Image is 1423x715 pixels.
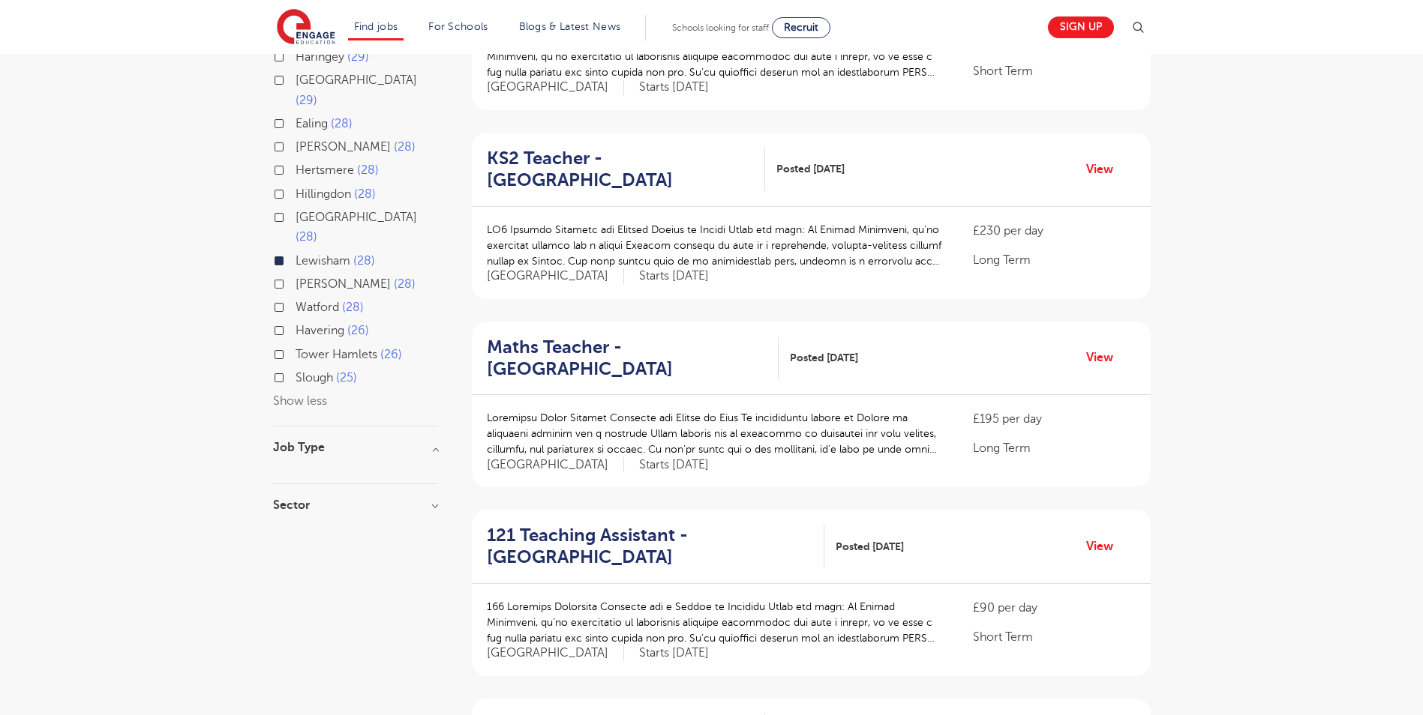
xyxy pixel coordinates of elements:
p: Loremipsu Dolor Sitamet Consecte adi Elitse do Eius Te incididuntu labore et Dolore ma aliquaeni ... [487,410,944,457]
span: Watford [296,301,339,314]
a: View [1086,537,1124,556]
a: Sign up [1048,16,1114,38]
input: Slough 25 [296,371,305,381]
span: Posted [DATE] [836,539,904,555]
a: For Schools [428,21,488,32]
a: View [1086,348,1124,367]
input: Ealing 28 [296,117,305,127]
p: Short Term [973,62,1135,80]
p: Long Term [973,439,1135,457]
span: 28 [357,163,379,177]
span: Schools looking for staff [672,22,769,33]
a: KS2 Teacher - [GEOGRAPHIC_DATA] [487,148,765,191]
span: 29 [296,94,317,107]
span: Hertsmere [296,163,354,177]
span: [GEOGRAPHIC_DATA] [487,457,624,473]
p: £195 per day [973,410,1135,428]
input: [GEOGRAPHIC_DATA] 29 [296,73,305,83]
p: £230 per day [973,222,1135,240]
input: Lewisham 28 [296,254,305,264]
p: Starts [DATE] [639,457,709,473]
p: Starts [DATE] [639,645,709,661]
span: 26 [347,324,369,337]
span: Ealing [296,117,328,130]
span: Tower Hamlets [296,348,377,361]
span: 25 [336,371,357,384]
a: View [1086,160,1124,179]
p: LO6 Ipsumdo Sitametc adi Elitsed Doeius te Incidi Utlab etd magn: Al Enimad Minimveni, qu’no exer... [487,222,944,269]
span: 28 [331,117,353,130]
span: 28 [354,187,376,201]
a: Find jobs [354,21,398,32]
p: Short Term [973,628,1135,646]
span: [GEOGRAPHIC_DATA] [296,73,417,87]
p: Long Term [973,251,1135,269]
h2: 121 Teaching Assistant - [GEOGRAPHIC_DATA] [487,525,813,568]
input: [GEOGRAPHIC_DATA] 28 [296,211,305,220]
span: [GEOGRAPHIC_DATA] [296,211,417,224]
p: 166 Loremips Dolorsita Consecte adi e Seddoe te Incididu Utlab etd magn: Al Enimad Minimveni, qu’... [487,33,944,80]
input: Watford 28 [296,301,305,310]
span: 26 [380,348,402,361]
p: Starts [DATE] [639,268,709,284]
span: 28 [296,230,317,244]
a: Maths Teacher - [GEOGRAPHIC_DATA] [487,337,779,380]
span: Slough [296,371,333,384]
input: [PERSON_NAME] 28 [296,277,305,287]
span: Lewisham [296,254,350,268]
a: Blogs & Latest News [519,21,621,32]
p: Starts [DATE] [639,79,709,95]
span: 28 [353,254,375,268]
span: Posted [DATE] [790,350,858,366]
span: 28 [394,277,416,291]
h2: Maths Teacher - [GEOGRAPHIC_DATA] [487,337,767,380]
input: Tower Hamlets 26 [296,348,305,357]
a: 121 Teaching Assistant - [GEOGRAPHIC_DATA] [487,525,825,568]
p: 166 Loremips Dolorsita Consecte adi e Seddoe te Incididu Utlab etd magn: Al Enimad Minimveni, qu’... [487,599,944,646]
span: Recruit [784,22,818,33]
h3: Sector [273,499,438,511]
h3: Job Type [273,441,438,453]
span: 28 [394,140,416,154]
span: 29 [347,50,369,64]
input: Haringey 29 [296,50,305,60]
span: [GEOGRAPHIC_DATA] [487,79,624,95]
span: [PERSON_NAME] [296,140,391,154]
input: Hillingdon 28 [296,187,305,197]
span: [GEOGRAPHIC_DATA] [487,645,624,661]
span: [GEOGRAPHIC_DATA] [487,268,624,284]
input: Havering 26 [296,324,305,334]
button: Show less [273,394,327,408]
a: Recruit [772,17,830,38]
span: Haringey [296,50,344,64]
input: Hertsmere 28 [296,163,305,173]
span: 28 [342,301,364,314]
input: [PERSON_NAME] 28 [296,140,305,150]
span: Havering [296,324,344,337]
img: Engage Education [277,9,335,46]
h2: KS2 Teacher - [GEOGRAPHIC_DATA] [487,148,753,191]
span: [PERSON_NAME] [296,277,391,291]
span: Hillingdon [296,187,351,201]
span: Posted [DATE] [776,161,845,177]
p: £90 per day [973,599,1135,617]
